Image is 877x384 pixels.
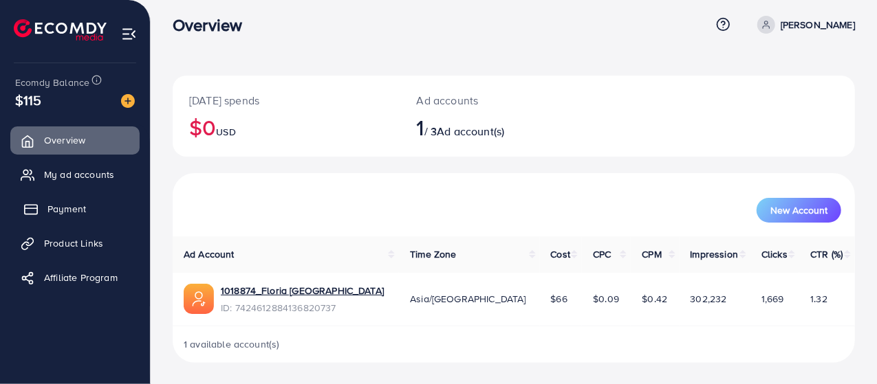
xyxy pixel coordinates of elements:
[10,229,140,257] a: Product Links
[417,92,554,109] p: Ad accounts
[417,114,554,140] h2: / 3
[184,247,235,261] span: Ad Account
[189,114,384,140] h2: $0
[121,26,137,42] img: menu
[437,124,504,139] span: Ad account(s)
[121,94,135,108] img: image
[593,292,619,306] span: $0.09
[14,19,107,41] img: logo
[10,126,140,154] a: Overview
[173,15,253,35] h3: Overview
[15,90,42,110] span: $115
[593,247,611,261] span: CPC
[221,284,384,297] a: 1018874_Floria [GEOGRAPHIC_DATA]
[44,236,103,250] span: Product Links
[642,247,661,261] span: CPM
[410,247,456,261] span: Time Zone
[810,292,827,306] span: 1.32
[44,168,114,181] span: My ad accounts
[47,202,86,216] span: Payment
[417,111,424,143] span: 1
[410,292,526,306] span: Asia/[GEOGRAPHIC_DATA]
[691,247,739,261] span: Impression
[184,284,214,314] img: ic-ads-acc.e4c84228.svg
[757,198,841,223] button: New Account
[761,247,788,261] span: Clicks
[10,161,140,188] a: My ad accounts
[819,322,867,374] iframe: Chat
[551,247,571,261] span: Cost
[44,133,85,147] span: Overview
[216,125,235,139] span: USD
[761,292,784,306] span: 1,669
[15,76,89,89] span: Ecomdy Balance
[781,16,855,33] p: [PERSON_NAME]
[810,247,843,261] span: CTR (%)
[770,205,827,215] span: New Account
[10,264,140,291] a: Affiliate Program
[184,337,280,351] span: 1 available account(s)
[10,195,140,223] a: Payment
[221,301,384,315] span: ID: 7424612884136820737
[551,292,567,306] span: $66
[691,292,727,306] span: 302,232
[44,271,118,284] span: Affiliate Program
[189,92,384,109] p: [DATE] spends
[752,16,855,34] a: [PERSON_NAME]
[642,292,667,306] span: $0.42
